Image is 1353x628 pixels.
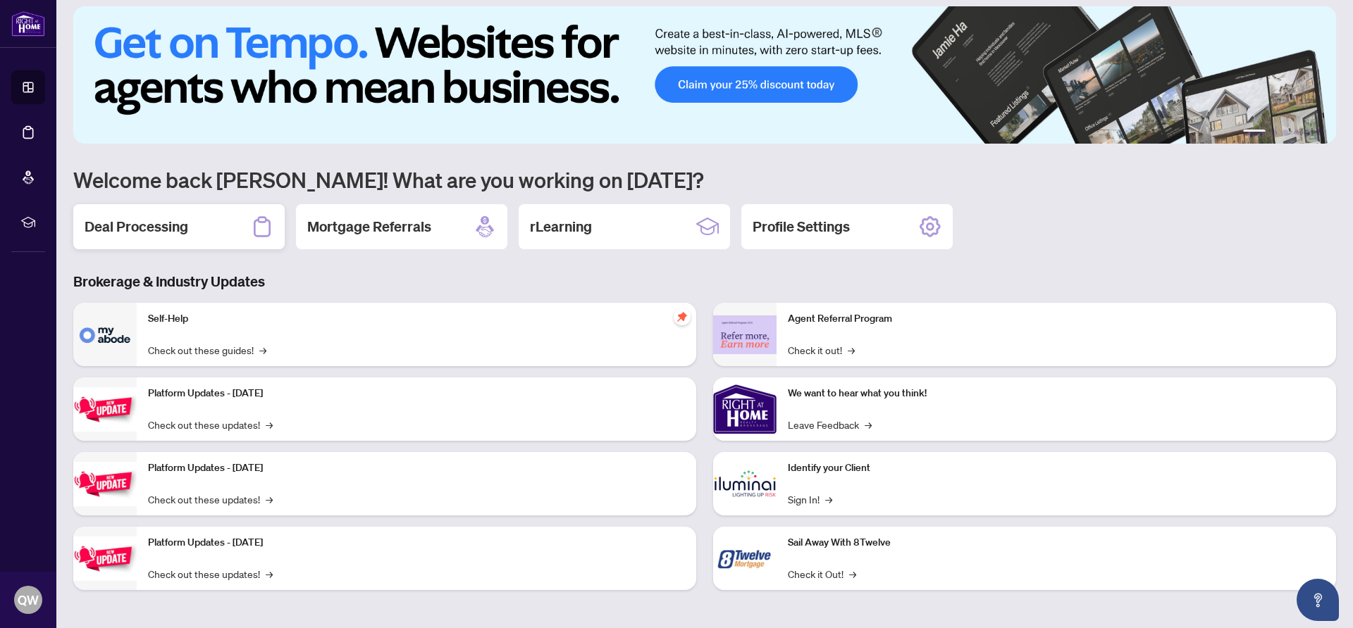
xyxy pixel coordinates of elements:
[73,303,137,366] img: Self-Help
[73,387,137,432] img: Platform Updates - July 21, 2025
[1271,130,1277,135] button: 2
[148,566,273,582] a: Check out these updates!→
[148,386,685,401] p: Platform Updates - [DATE]
[307,217,431,237] h2: Mortgage Referrals
[865,417,872,432] span: →
[1283,130,1288,135] button: 3
[259,342,266,358] span: →
[788,491,832,507] a: Sign In!→
[73,166,1336,193] h1: Welcome back [PERSON_NAME]! What are you working on [DATE]?
[73,6,1336,144] img: Slide 0
[73,272,1336,291] h3: Brokerage & Industry Updates
[1316,130,1322,135] button: 6
[11,11,45,37] img: logo
[148,460,685,476] p: Platform Updates - [DATE]
[266,491,273,507] span: →
[713,452,777,515] img: Identify your Client
[788,342,855,358] a: Check it out!→
[713,315,777,354] img: Agent Referral Program
[788,386,1325,401] p: We want to hear what you think!
[530,217,592,237] h2: rLearning
[1243,130,1266,135] button: 1
[788,417,872,432] a: Leave Feedback→
[713,527,777,590] img: Sail Away With 8Twelve
[788,535,1325,551] p: Sail Away With 8Twelve
[73,462,137,506] img: Platform Updates - July 8, 2025
[85,217,188,237] h2: Deal Processing
[1294,130,1299,135] button: 4
[674,308,691,325] span: pushpin
[1297,579,1339,621] button: Open asap
[148,491,273,507] a: Check out these updates!→
[849,566,856,582] span: →
[753,217,850,237] h2: Profile Settings
[148,342,266,358] a: Check out these guides!→
[713,377,777,441] img: We want to hear what you think!
[18,590,39,610] span: QW
[148,417,273,432] a: Check out these updates!→
[1305,130,1311,135] button: 5
[148,535,685,551] p: Platform Updates - [DATE]
[73,536,137,581] img: Platform Updates - June 23, 2025
[825,491,832,507] span: →
[266,566,273,582] span: →
[788,311,1325,327] p: Agent Referral Program
[148,311,685,327] p: Self-Help
[266,417,273,432] span: →
[788,566,856,582] a: Check it Out!→
[788,460,1325,476] p: Identify your Client
[848,342,855,358] span: →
